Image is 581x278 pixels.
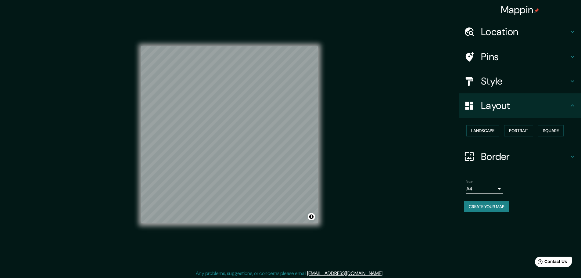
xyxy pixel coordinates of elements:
button: Toggle attribution [308,213,315,220]
div: . [384,270,386,277]
h4: Pins [481,51,569,63]
div: Layout [459,93,581,118]
iframe: Help widget launcher [527,254,574,271]
p: Any problems, suggestions, or concerns please email . [196,270,383,277]
h4: Mappin [501,4,540,16]
div: Pins [459,45,581,69]
button: Create your map [464,201,509,212]
button: Square [538,125,564,136]
canvas: Map [141,46,318,223]
button: Portrait [504,125,533,136]
div: Border [459,144,581,169]
h4: Location [481,26,569,38]
div: Style [459,69,581,93]
h4: Layout [481,99,569,112]
div: Location [459,20,581,44]
button: Landscape [466,125,499,136]
img: pin-icon.png [534,8,539,13]
label: Size [466,179,473,184]
a: [EMAIL_ADDRESS][DOMAIN_NAME] [307,270,382,276]
h4: Style [481,75,569,87]
div: . [383,270,384,277]
div: A4 [466,184,503,194]
h4: Border [481,150,569,163]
